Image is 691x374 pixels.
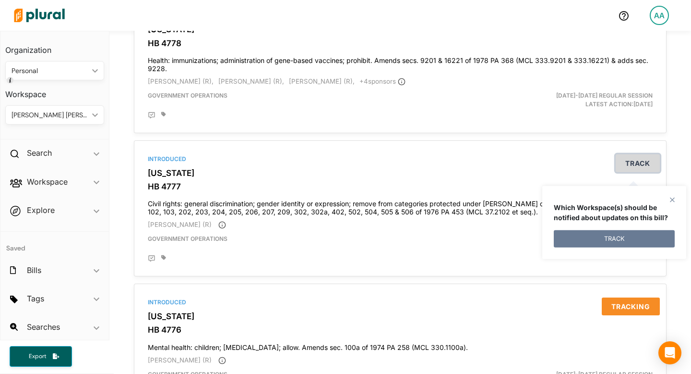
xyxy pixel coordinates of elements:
[0,232,109,255] h4: Saved
[148,255,155,262] div: Add Position Statement
[27,293,44,304] h2: Tags
[556,92,653,99] span: [DATE]-[DATE] Regular Session
[148,235,227,242] span: GOVERNMENT OPERATIONS
[12,66,88,76] div: Personal
[148,339,653,352] h4: Mental health: children; [MEDICAL_DATA]; allow. Amends sec. 100a of 1974 PA 258 (MCL 330.1100a).
[218,77,284,85] span: [PERSON_NAME] (R),
[148,195,653,216] h4: Civil rights: general discrimination; gender identity or expression; remove from categories prote...
[554,202,675,223] p: Which Workspace(s) should be notified about updates on this bill?
[148,182,653,191] h3: HB 4777
[161,112,166,117] div: Add tags
[27,205,55,215] h2: Explore
[5,80,104,101] h3: Workspace
[650,6,669,25] div: AA
[27,148,52,158] h2: Search
[148,356,212,364] span: [PERSON_NAME] (R)
[642,2,677,29] a: AA
[658,341,681,364] div: Open Intercom Messenger
[148,38,653,48] h3: HB 4778
[27,265,41,275] h2: Bills
[27,322,60,332] h2: Searches
[554,230,675,248] button: TRACK
[148,77,214,85] span: [PERSON_NAME] (R),
[148,312,653,321] h3: [US_STATE]
[22,352,53,361] span: Export
[27,176,68,187] h2: Workspace
[12,110,88,120] div: [PERSON_NAME] [PERSON_NAME]-MUTAKALLIM
[6,76,14,85] div: Tooltip anchor
[5,36,104,57] h3: Organization
[487,235,660,252] div: Latest Action: [DATE]
[602,298,660,315] button: Tracking
[161,255,166,261] div: Add tags
[148,325,653,335] h3: HB 4776
[148,52,653,73] h4: Health: immunizations; administration of gene-based vaccines; prohibit. Amends secs. 9201 & 16221...
[487,91,660,109] div: Latest Action: [DATE]
[148,92,227,99] span: GOVERNMENT OPERATIONS
[616,154,660,172] button: Track
[148,168,653,178] h3: [US_STATE]
[148,298,653,307] div: Introduced
[148,221,212,228] span: [PERSON_NAME] (R)
[10,346,72,367] button: Export
[359,77,405,85] span: + 4 sponsor s
[148,112,155,119] div: Add Position Statement
[148,155,653,163] div: Introduced
[289,77,355,85] span: [PERSON_NAME] (R),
